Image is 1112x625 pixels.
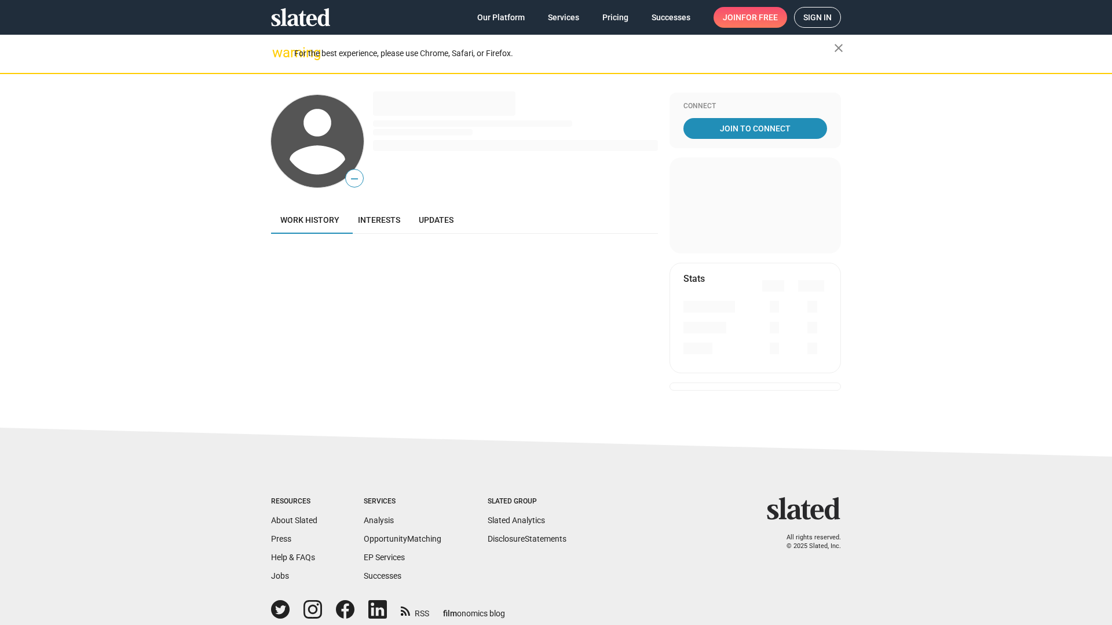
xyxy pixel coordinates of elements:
a: RSS [401,601,429,619]
div: Resources [271,497,317,506]
a: Successes [642,7,700,28]
div: Services [364,497,441,506]
a: Help & FAQs [271,553,315,562]
a: Analysis [364,516,394,525]
span: — [346,171,363,186]
a: Our Platform [468,7,534,28]
a: Join To Connect [683,118,827,139]
a: Successes [364,571,401,580]
mat-icon: warning [272,46,286,60]
p: All rights reserved. © 2025 Slated, Inc. [774,534,841,550]
span: Join To Connect [686,118,825,139]
span: Pricing [602,7,628,28]
span: for free [741,7,778,28]
a: Slated Analytics [488,516,545,525]
a: Pricing [593,7,638,28]
a: filmonomics blog [443,599,505,619]
span: Work history [280,215,339,225]
span: Sign in [803,8,832,27]
span: Interests [358,215,400,225]
div: Slated Group [488,497,566,506]
a: OpportunityMatching [364,534,441,543]
span: Updates [419,215,453,225]
span: Our Platform [477,7,525,28]
a: About Slated [271,516,317,525]
a: Updates [409,206,463,234]
a: Press [271,534,291,543]
a: Services [539,7,588,28]
div: Connect [683,102,827,111]
a: Interests [349,206,409,234]
a: Work history [271,206,349,234]
a: DisclosureStatements [488,534,566,543]
span: Join [723,7,778,28]
div: For the best experience, please use Chrome, Safari, or Firefox. [294,46,834,61]
mat-card-title: Stats [683,273,705,285]
a: Joinfor free [714,7,787,28]
span: Successes [652,7,690,28]
span: Services [548,7,579,28]
span: film [443,609,457,618]
a: EP Services [364,553,405,562]
mat-icon: close [832,41,846,55]
a: Jobs [271,571,289,580]
a: Sign in [794,7,841,28]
